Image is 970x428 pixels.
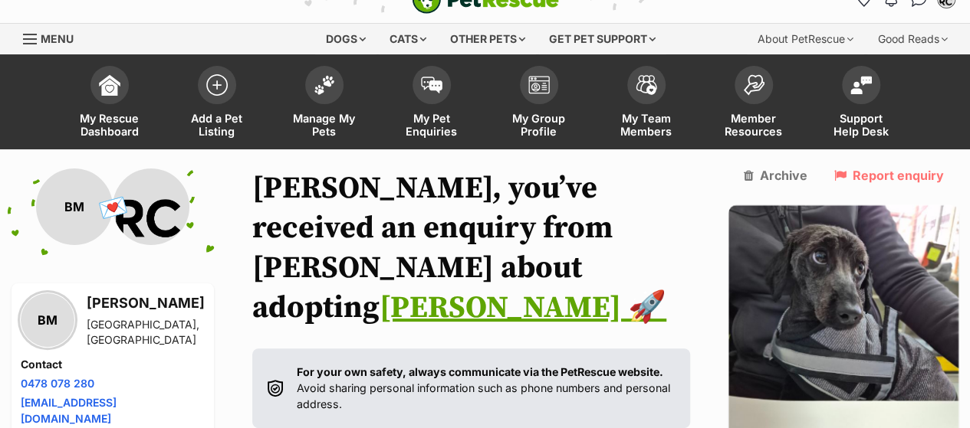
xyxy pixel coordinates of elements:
a: Manage My Pets [271,58,378,149]
img: add-pet-listing-icon-0afa8454b4691262ce3f59096e99ab1cd57d4a30225e0717b998d2c9b9846f56.svg [206,74,228,96]
div: Other pets [439,24,536,54]
h4: Contact [21,357,205,372]
div: Good Reads [867,24,958,54]
a: [PERSON_NAME] 🚀 [380,289,666,327]
div: BM [21,293,74,347]
img: pet-enquiries-icon-7e3ad2cf08bfb03b45e93fb7055b45f3efa6380592205ae92323e6603595dc1f.svg [421,77,442,93]
div: BM [36,168,113,245]
span: My Group Profile [505,112,574,138]
div: [GEOGRAPHIC_DATA], [GEOGRAPHIC_DATA] [87,317,205,348]
img: manage-my-pets-icon-02211641906a0b7f246fdf0571729dbe1e7629f14944591b6c1af311fb30b64b.svg [314,75,335,95]
span: My Rescue Dashboard [75,112,144,138]
span: Member Resources [719,112,788,138]
span: Support Help Desk [827,112,896,138]
a: My Group Profile [485,58,593,149]
a: My Team Members [593,58,700,149]
img: dashboard-icon-eb2f2d2d3e046f16d808141f083e7271f6b2e854fb5c12c21221c1fb7104beca.svg [99,74,120,96]
h3: [PERSON_NAME] [87,292,205,314]
span: Add a Pet Listing [182,112,252,138]
img: help-desk-icon-fdf02630f3aa405de69fd3d07c3f3aa587a6932b1a1747fa1d2bba05be0121f9.svg [850,76,872,94]
img: Queanbeyan Animal Management Facility profile pic [113,168,189,245]
a: Archive [744,168,807,182]
img: group-profile-icon-3fa3cf56718a62981997c0bc7e787c4b2cf8bcc04b72c1350f741eb67cf2f40e.svg [528,76,550,94]
a: Member Resources [700,58,807,149]
a: Support Help Desk [807,58,915,149]
div: Cats [379,24,437,54]
span: Manage My Pets [290,112,359,138]
h1: [PERSON_NAME], you’ve received an enquiry from [PERSON_NAME] about adopting [252,168,690,328]
a: Menu [23,24,84,51]
a: My Rescue Dashboard [56,58,163,149]
img: member-resources-icon-8e73f808a243e03378d46382f2149f9095a855e16c252ad45f914b54edf8863c.svg [743,74,764,95]
p: Avoid sharing personal information such as phone numbers and personal address. [297,364,675,413]
a: [EMAIL_ADDRESS][DOMAIN_NAME] [21,396,117,425]
span: My Pet Enquiries [397,112,466,138]
a: Report enquiry [834,168,943,182]
strong: For your own safety, always communicate via the PetRescue website. [297,365,663,378]
div: Dogs [315,24,376,54]
span: 💌 [96,191,130,224]
a: 0478 078 280 [21,377,94,390]
span: Menu [41,32,74,45]
a: Add a Pet Listing [163,58,271,149]
span: My Team Members [612,112,681,138]
a: My Pet Enquiries [378,58,485,149]
img: team-members-icon-5396bd8760b3fe7c0b43da4ab00e1e3bb1a5d9ba89233759b79545d2d3fc5d0d.svg [636,75,657,95]
div: About PetRescue [747,24,864,54]
div: Get pet support [538,24,666,54]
